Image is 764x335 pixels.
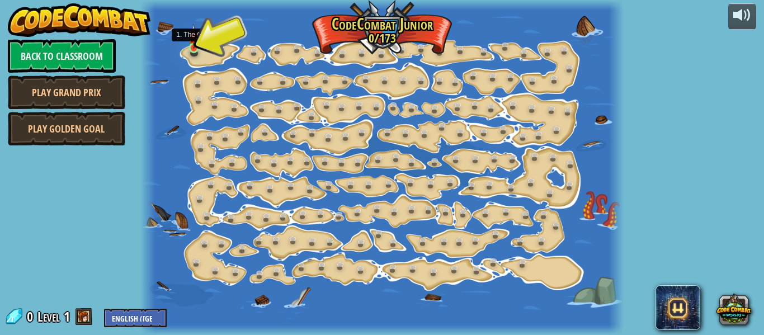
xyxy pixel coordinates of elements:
[8,39,116,73] a: Back to Classroom
[8,3,151,37] img: CodeCombat - Learn how to code by playing a game
[64,308,70,325] span: 1
[728,3,756,30] button: Adjust volume
[37,308,60,326] span: Level
[8,76,125,109] a: Play Grand Prix
[27,308,36,325] span: 0
[8,112,125,145] a: Play Golden Goal
[188,24,199,49] img: level-banner-unstarted.png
